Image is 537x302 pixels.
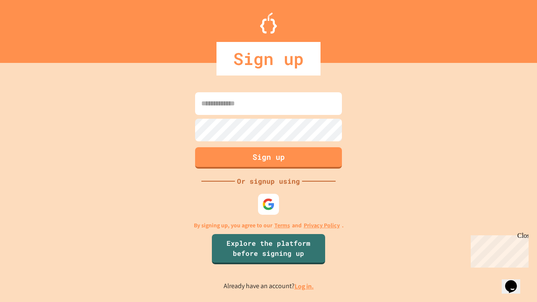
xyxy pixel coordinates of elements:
[3,3,58,53] div: Chat with us now!Close
[194,221,344,230] p: By signing up, you agree to our and .
[195,147,342,169] button: Sign up
[304,221,340,230] a: Privacy Policy
[502,268,529,294] iframe: chat widget
[260,13,277,34] img: Logo.svg
[262,198,275,211] img: google-icon.svg
[212,234,325,264] a: Explore the platform before signing up
[295,282,314,291] a: Log in.
[216,42,321,75] div: Sign up
[224,281,314,292] p: Already have an account?
[235,176,302,186] div: Or signup using
[274,221,290,230] a: Terms
[467,232,529,268] iframe: chat widget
